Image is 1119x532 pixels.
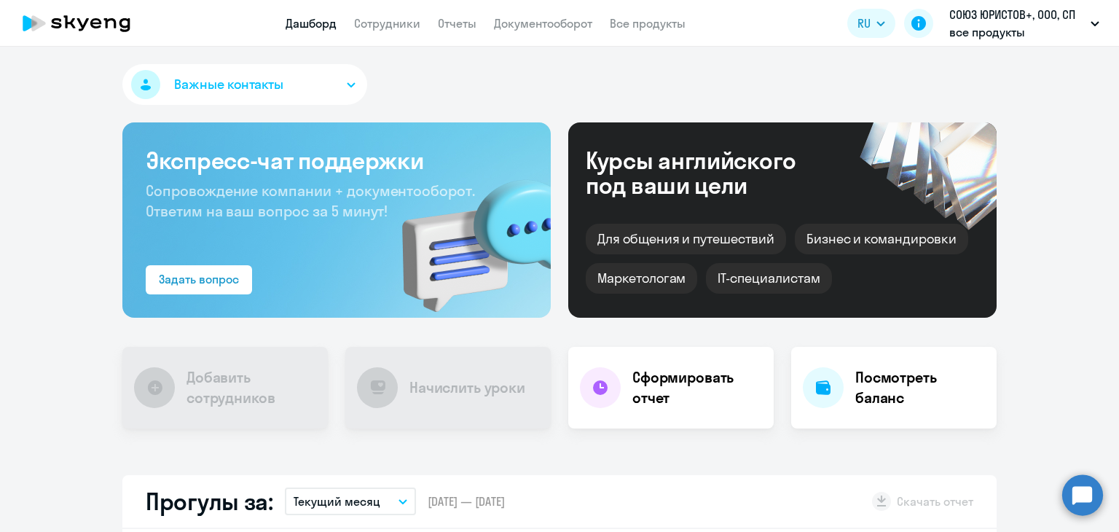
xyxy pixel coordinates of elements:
[146,181,475,220] span: Сопровождение компании + документооборот. Ответим на ваш вопрос за 5 минут!
[586,224,786,254] div: Для общения и путешествий
[586,148,835,197] div: Курсы английского под ваши цели
[494,16,592,31] a: Документооборот
[294,493,380,510] p: Текущий месяц
[586,263,697,294] div: Маркетологам
[285,488,416,515] button: Текущий месяц
[286,16,337,31] a: Дашборд
[354,16,420,31] a: Сотрудники
[146,487,273,516] h2: Прогулы за:
[949,6,1085,41] p: СОЮЗ ЮРИСТОВ+, ООО, СП все продукты
[438,16,476,31] a: Отчеты
[855,367,985,408] h4: Посмотреть баланс
[795,224,968,254] div: Бизнес и командировки
[159,270,239,288] div: Задать вопрос
[186,367,316,408] h4: Добавить сотрудников
[857,15,871,32] span: RU
[632,367,762,408] h4: Сформировать отчет
[409,378,525,398] h4: Начислить уроки
[146,146,527,175] h3: Экспресс-чат поддержки
[174,75,283,94] span: Важные контакты
[122,64,367,105] button: Важные контакты
[146,265,252,294] button: Задать вопрос
[706,263,831,294] div: IT-специалистам
[942,6,1107,41] button: СОЮЗ ЮРИСТОВ+, ООО, СП все продукты
[428,493,505,509] span: [DATE] — [DATE]
[381,154,551,318] img: bg-img
[847,9,895,38] button: RU
[610,16,686,31] a: Все продукты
